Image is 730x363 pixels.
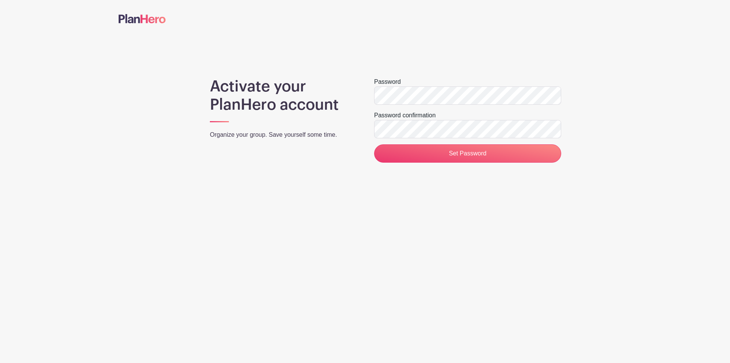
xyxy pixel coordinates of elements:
h1: Activate your PlanHero account [210,77,356,114]
input: Set Password [374,144,561,163]
label: Password confirmation [374,111,436,120]
p: Organize your group. Save yourself some time. [210,130,356,139]
label: Password [374,77,401,86]
img: logo-507f7623f17ff9eddc593b1ce0a138ce2505c220e1c5a4e2b4648c50719b7d32.svg [119,14,166,23]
